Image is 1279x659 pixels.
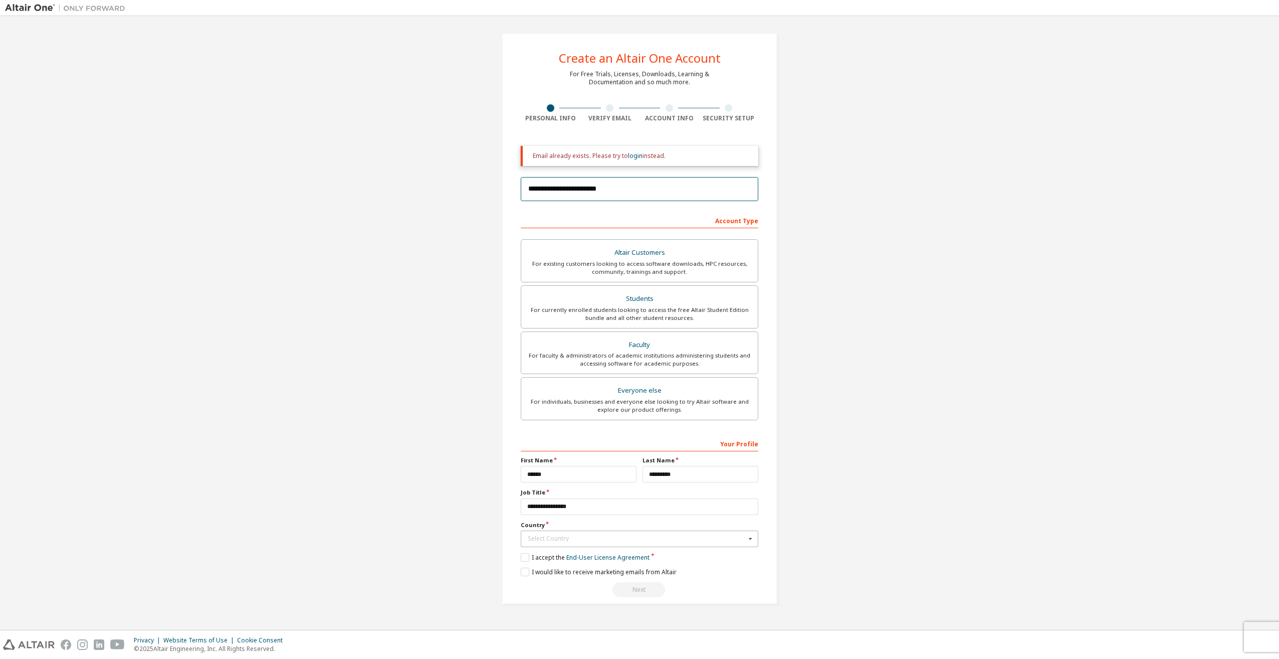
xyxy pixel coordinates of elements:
img: youtube.svg [110,639,125,650]
label: Job Title [521,488,758,497]
p: © 2025 Altair Engineering, Inc. All Rights Reserved. [134,644,289,653]
div: For existing customers looking to access software downloads, HPC resources, community, trainings ... [527,260,752,276]
div: Security Setup [699,114,759,122]
a: End-User License Agreement [566,553,650,562]
div: For currently enrolled students looking to access the free Altair Student Edition bundle and all ... [527,306,752,322]
div: Account Type [521,212,758,228]
div: Personal Info [521,114,580,122]
div: Your Profile [521,435,758,451]
img: instagram.svg [77,639,88,650]
div: Select Country [528,536,746,542]
img: Altair One [5,3,130,13]
div: Students [527,292,752,306]
img: altair_logo.svg [3,639,55,650]
div: For individuals, businesses and everyone else looking to try Altair software and explore our prod... [527,398,752,414]
div: Cookie Consent [237,636,289,644]
div: Everyone else [527,384,752,398]
label: I would like to receive marketing emails from Altair [521,568,677,576]
div: For faculty & administrators of academic institutions administering students and accessing softwa... [527,352,752,368]
div: Create an Altair One Account [559,52,721,64]
img: linkedin.svg [94,639,104,650]
div: Altair Customers [527,246,752,260]
div: For Free Trials, Licenses, Downloads, Learning & Documentation and so much more. [570,70,709,86]
label: I accept the [521,553,650,562]
div: Website Terms of Use [163,636,237,644]
div: Email already exists [521,582,758,597]
label: Last Name [643,456,758,464]
div: Faculty [527,338,752,352]
a: login [628,151,643,160]
div: Email already exists. Please try to instead. [533,152,750,160]
label: First Name [521,456,636,464]
img: facebook.svg [61,639,71,650]
div: Verify Email [580,114,640,122]
div: Account Info [639,114,699,122]
label: Country [521,521,758,529]
div: Privacy [134,636,163,644]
